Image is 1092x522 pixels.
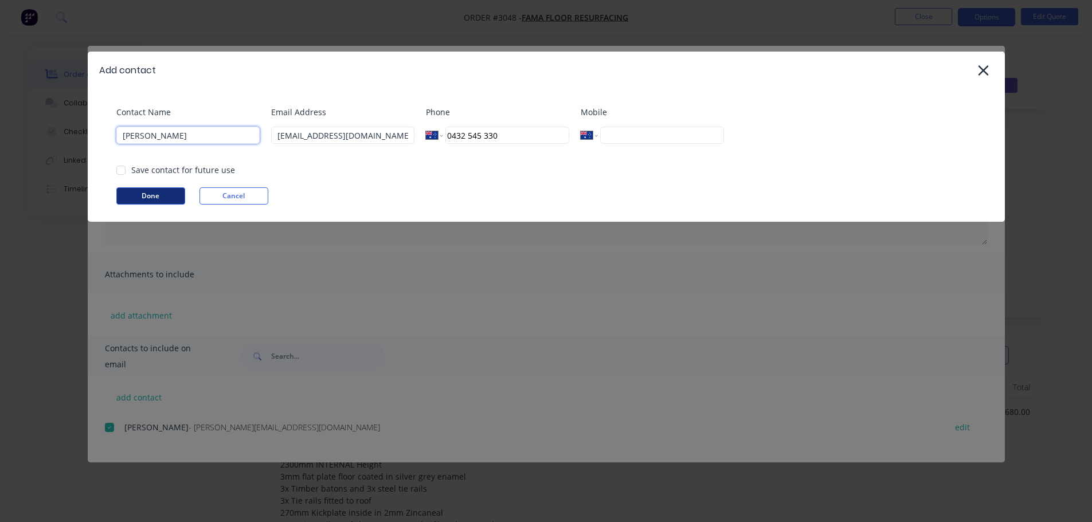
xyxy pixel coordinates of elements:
div: Save contact for future use [131,164,235,176]
label: Mobile [581,106,724,118]
div: Add contact [99,64,156,77]
label: Email Address [271,106,414,118]
label: Phone [426,106,569,118]
label: Contact Name [116,106,260,118]
button: Done [116,187,185,205]
button: Cancel [199,187,268,205]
